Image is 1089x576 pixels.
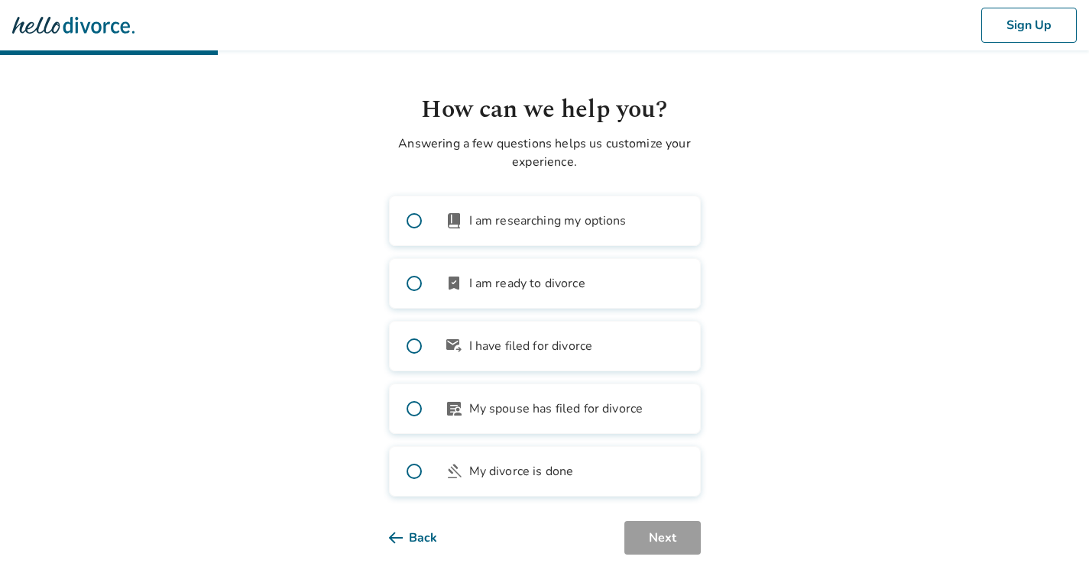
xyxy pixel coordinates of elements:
[469,274,585,293] span: I am ready to divorce
[1013,503,1089,576] iframe: Chat Widget
[445,212,463,230] span: book_2
[469,462,574,481] span: My divorce is done
[445,400,463,418] span: article_person
[445,274,463,293] span: bookmark_check
[12,10,135,40] img: Hello Divorce Logo
[445,462,463,481] span: gavel
[469,337,593,355] span: I have filed for divorce
[389,134,701,171] p: Answering a few questions helps us customize your experience.
[389,92,701,128] h1: How can we help you?
[469,400,643,418] span: My spouse has filed for divorce
[981,8,1077,43] button: Sign Up
[624,521,701,555] button: Next
[445,337,463,355] span: outgoing_mail
[389,521,462,555] button: Back
[469,212,627,230] span: I am researching my options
